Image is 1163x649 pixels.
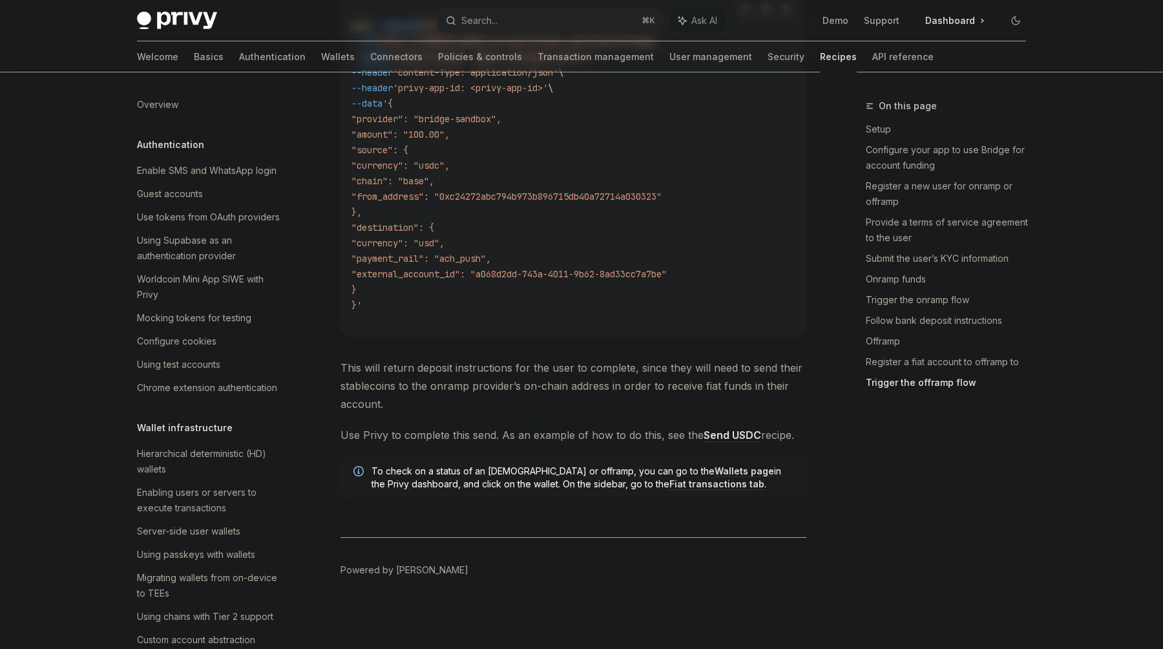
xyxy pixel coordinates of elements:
[137,233,284,264] div: Using Supabase as an authentication provider
[691,14,717,27] span: Ask AI
[669,478,764,490] a: Fiat transactions tab
[642,16,655,26] span: ⌘ K
[351,67,393,78] span: --header
[137,97,178,112] div: Overview
[866,352,1036,372] a: Register a fiat account to offramp to
[127,605,292,628] a: Using chains with Tier 2 support
[820,41,857,72] a: Recipes
[393,82,548,94] span: 'privy-app-id: <privy-app-id>'
[137,446,284,477] div: Hierarchical deterministic (HD) wallets
[822,14,848,27] a: Demo
[127,93,292,116] a: Overview
[341,359,806,413] span: This will return deposit instructions for the user to complete, since they will need to send thei...
[137,310,251,326] div: Mocking tokens for testing
[137,163,277,178] div: Enable SMS and WhatsApp login
[1005,10,1026,31] button: Toggle dark mode
[351,284,357,295] span: }
[866,176,1036,212] a: Register a new user for onramp or offramp
[127,268,292,306] a: Worldcoin Mini App SIWE with Privy
[372,465,793,491] span: To check on a status of an [DEMOGRAPHIC_DATA] or offramp, you can go to the in the Privy dashboar...
[127,566,292,605] a: Migrating wallets from on-device to TEEs
[127,306,292,330] a: Mocking tokens for testing
[321,41,355,72] a: Wallets
[137,570,284,601] div: Migrating wallets from on-device to TEEs
[925,14,975,27] span: Dashboard
[137,41,178,72] a: Welcome
[351,160,450,171] span: "currency": "usdc",
[137,12,217,30] img: dark logo
[351,206,362,218] span: },
[393,67,558,78] span: 'Content-Type: application/json'
[351,222,434,233] span: "destination": {
[137,547,255,562] div: Using passkeys with wallets
[351,237,445,249] span: "currency": "usd",
[137,380,277,396] div: Chrome extension authentication
[137,137,204,153] h5: Authentication
[351,191,662,202] span: "from_address": "0xc24272abc794b973b896715db40a72714a030323"
[137,271,284,303] div: Worldcoin Mini App SIWE with Privy
[669,9,726,32] button: Ask AI
[137,186,203,202] div: Guest accounts
[382,98,393,109] span: '{
[866,119,1036,140] a: Setup
[872,41,934,72] a: API reference
[351,299,362,311] span: }'
[866,212,1036,248] a: Provide a terms of service agreement to the user
[866,248,1036,269] a: Submit the user’s KYC information
[127,442,292,481] a: Hierarchical deterministic (HD) wallets
[866,372,1036,393] a: Trigger the offramp flow
[370,41,423,72] a: Connectors
[351,253,491,264] span: "payment_rail": "ach_push",
[558,67,563,78] span: \
[915,10,995,31] a: Dashboard
[866,331,1036,352] a: Offramp
[239,41,306,72] a: Authentication
[866,310,1036,331] a: Follow bank deposit instructions
[137,209,280,225] div: Use tokens from OAuth providers
[351,175,434,187] span: "chain": "base",
[351,98,382,109] span: --data
[341,564,468,577] a: Powered by [PERSON_NAME]
[438,41,522,72] a: Policies & controls
[704,429,761,442] a: Send USDC
[127,520,292,543] a: Server-side user wallets
[351,268,667,280] span: "external_account_id": "a068d2dd-743a-4011-9b62-8ad33cc7a7be"
[137,357,220,372] div: Using test accounts
[866,269,1036,290] a: Onramp funds
[127,206,292,229] a: Use tokens from OAuth providers
[864,14,899,27] a: Support
[137,485,284,516] div: Enabling users or servers to execute transactions
[351,144,408,156] span: "source": {
[127,353,292,376] a: Using test accounts
[127,481,292,520] a: Enabling users or servers to execute transactions
[137,524,240,539] div: Server-side user wallets
[437,9,663,32] button: Search...⌘K
[127,159,292,182] a: Enable SMS and WhatsApp login
[351,82,393,94] span: --header
[353,466,366,479] svg: Info
[194,41,224,72] a: Basics
[137,609,273,624] div: Using chains with Tier 2 support
[879,98,937,114] span: On this page
[341,426,806,444] span: Use Privy to complete this send. As an example of how to do this, see the recipe.
[669,41,752,72] a: User management
[351,129,450,140] span: "amount": "100.00",
[538,41,654,72] a: Transaction management
[715,465,774,477] a: Wallets page
[866,290,1036,310] a: Trigger the onramp flow
[127,543,292,566] a: Using passkeys with wallets
[351,113,501,125] span: "provider": "bridge-sandbox",
[768,41,804,72] a: Security
[866,140,1036,176] a: Configure your app to use Bridge for account funding
[461,13,498,28] div: Search...
[127,376,292,399] a: Chrome extension authentication
[127,330,292,353] a: Configure cookies
[137,334,216,349] div: Configure cookies
[548,82,553,94] span: \
[137,420,233,436] h5: Wallet infrastructure
[127,229,292,268] a: Using Supabase as an authentication provider
[127,182,292,206] a: Guest accounts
